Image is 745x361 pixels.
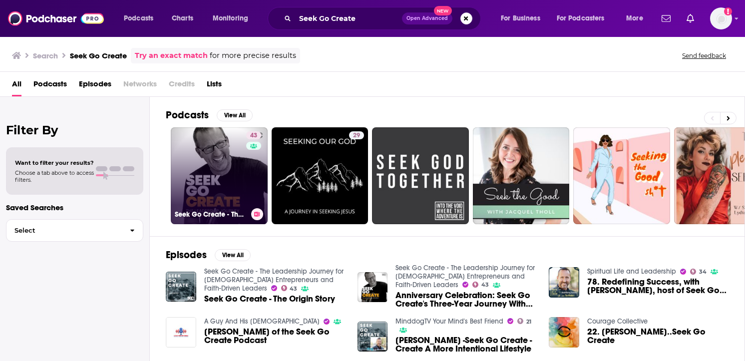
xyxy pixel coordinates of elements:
a: 78. Redefining Success, with Tim Winders, host of Seek Go Create [587,278,729,295]
span: Want to filter your results? [15,159,94,166]
a: Tim Winders -Seek Go Create - Create A More Intentional Lifestyle [395,336,537,353]
span: 34 [699,270,707,274]
span: More [626,11,643,25]
a: Episodes [79,76,111,96]
span: for more precise results [210,50,296,61]
span: 22. [PERSON_NAME]..Seek Go Create [587,328,729,345]
a: Seek Go Create - The Origin Story [204,295,335,303]
a: Show notifications dropdown [658,10,675,27]
input: Search podcasts, credits, & more... [295,10,402,26]
img: TIm Winders of the Seek Go Create Podcast [166,317,196,348]
a: 43 [472,282,489,288]
span: New [434,6,452,15]
span: Open Advanced [406,16,448,21]
img: Tim Winders -Seek Go Create - Create A More Intentional Lifestyle [358,322,388,352]
img: 22. Tim Winders..Seek Go Create [549,317,579,348]
span: For Business [501,11,540,25]
a: MinddogTV Your Mind's Best Friend [395,317,503,326]
a: Seek Go Create - The Leadership Journey for Christian Entrepreneurs and Faith-Driven Leaders [395,264,535,289]
a: 29 [349,131,364,139]
img: Anniversary Celebration: Seek Go Create's Three-Year Journey With Tim Winders [358,272,388,303]
button: Select [6,219,143,242]
span: Monitoring [213,11,248,25]
button: open menu [619,10,656,26]
a: Courage Collective [587,317,648,326]
img: 78. Redefining Success, with Tim Winders, host of Seek Go Create [549,267,579,298]
span: Networks [123,76,157,96]
button: open menu [117,10,166,26]
h3: Seek Go Create - The Leadership Journey for [DEMOGRAPHIC_DATA] Entrepreneurs and Faith-Driven Lea... [175,210,247,219]
button: open menu [206,10,261,26]
button: Open AdvancedNew [402,12,452,24]
span: 43 [290,287,297,291]
a: Spiritual Life and Leadership [587,267,676,276]
a: All [12,76,21,96]
span: 43 [481,283,489,287]
span: [PERSON_NAME] -Seek Go Create - Create A More Intentional Lifestyle [395,336,537,353]
button: View All [215,249,251,261]
p: Saved Searches [6,203,143,212]
h3: Search [33,51,58,60]
span: 43 [250,131,257,141]
a: 21 [517,318,531,324]
span: 21 [526,320,531,324]
button: open menu [550,10,619,26]
img: User Profile [710,7,732,29]
h2: Podcasts [166,109,209,121]
span: [PERSON_NAME] of the Seek Go Create Podcast [204,328,346,345]
span: Choose a tab above to access filters. [15,169,94,183]
a: Try an exact match [135,50,208,61]
span: Anniversary Celebration: Seek Go Create's Three-Year Journey With [PERSON_NAME] [395,291,537,308]
a: A Guy And His Bible [204,317,320,326]
a: 34 [690,269,707,275]
a: Show notifications dropdown [683,10,698,27]
img: Podchaser - Follow, Share and Rate Podcasts [8,9,104,28]
svg: Email not verified [724,7,732,15]
button: View All [217,109,253,121]
img: Seek Go Create - The Origin Story [166,272,196,302]
a: 22. Tim Winders..Seek Go Create [587,328,729,345]
a: EpisodesView All [166,249,251,261]
button: open menu [494,10,553,26]
h2: Filter By [6,123,143,137]
button: Send feedback [679,51,729,60]
span: For Podcasters [557,11,605,25]
h3: Seek Go Create [70,51,127,60]
a: Podcasts [33,76,67,96]
a: Seek Go Create - The Leadership Journey for Christian Entrepreneurs and Faith-Driven Leaders [204,267,344,293]
a: 43 [281,285,298,291]
a: PodcastsView All [166,109,253,121]
span: Charts [172,11,193,25]
a: 43Seek Go Create - The Leadership Journey for [DEMOGRAPHIC_DATA] Entrepreneurs and Faith-Driven L... [171,127,268,224]
a: Anniversary Celebration: Seek Go Create's Three-Year Journey With Tim Winders [395,291,537,308]
span: Logged in as EllaRoseMurphy [710,7,732,29]
span: Podcasts [124,11,153,25]
a: Lists [207,76,222,96]
span: Select [6,227,122,234]
h2: Episodes [166,249,207,261]
a: 43 [246,131,261,139]
span: 78. Redefining Success, with [PERSON_NAME], host of Seek Go Create [587,278,729,295]
a: 29 [272,127,369,224]
a: TIm Winders of the Seek Go Create Podcast [204,328,346,345]
button: Show profile menu [710,7,732,29]
div: Search podcasts, credits, & more... [277,7,490,30]
span: 29 [353,131,360,141]
span: Credits [169,76,195,96]
a: Charts [165,10,199,26]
